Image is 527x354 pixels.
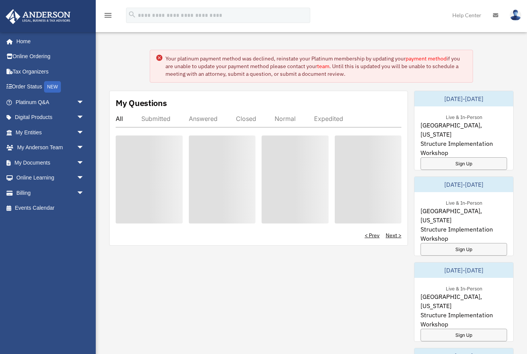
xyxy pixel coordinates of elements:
[189,115,218,122] div: Answered
[317,63,329,70] a: team
[421,292,507,310] span: [GEOGRAPHIC_DATA], [US_STATE]
[5,64,96,79] a: Tax Organizers
[414,91,513,106] div: [DATE]-[DATE]
[5,140,96,155] a: My Anderson Teamarrow_drop_down
[421,206,507,225] span: [GEOGRAPHIC_DATA], [US_STATE]
[5,49,96,64] a: Online Ordering
[77,95,92,110] span: arrow_drop_down
[5,170,96,186] a: Online Learningarrow_drop_down
[5,79,96,95] a: Order StatusNEW
[414,177,513,192] div: [DATE]-[DATE]
[5,185,96,201] a: Billingarrow_drop_down
[103,13,113,20] a: menu
[406,55,447,62] a: payment method
[165,55,467,78] div: Your platinum payment method was declined, reinstate your Platinum membership by updating your if...
[116,97,167,109] div: My Questions
[103,11,113,20] i: menu
[510,10,521,21] img: User Pic
[141,115,170,122] div: Submitted
[5,95,96,110] a: Platinum Q&Aarrow_drop_down
[421,121,507,139] span: [GEOGRAPHIC_DATA], [US_STATE]
[5,125,96,140] a: My Entitiesarrow_drop_down
[5,201,96,216] a: Events Calendar
[77,140,92,156] span: arrow_drop_down
[440,198,488,206] div: Live & In-Person
[421,329,507,341] a: Sign Up
[386,232,401,239] a: Next >
[77,125,92,140] span: arrow_drop_down
[440,113,488,121] div: Live & In-Person
[77,185,92,201] span: arrow_drop_down
[414,263,513,278] div: [DATE]-[DATE]
[77,110,92,126] span: arrow_drop_down
[128,10,136,19] i: search
[5,110,96,125] a: Digital Productsarrow_drop_down
[421,139,507,157] span: Structure Implementation Workshop
[236,115,256,122] div: Closed
[77,170,92,186] span: arrow_drop_down
[77,155,92,171] span: arrow_drop_down
[275,115,296,122] div: Normal
[3,9,73,24] img: Anderson Advisors Platinum Portal
[44,81,61,93] div: NEW
[5,155,96,170] a: My Documentsarrow_drop_down
[421,310,507,329] span: Structure Implementation Workshop
[421,157,507,170] a: Sign Up
[440,284,488,292] div: Live & In-Person
[421,225,507,243] span: Structure Implementation Workshop
[314,115,343,122] div: Expedited
[365,232,380,239] a: < Prev
[116,115,123,122] div: All
[421,243,507,256] a: Sign Up
[5,34,92,49] a: Home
